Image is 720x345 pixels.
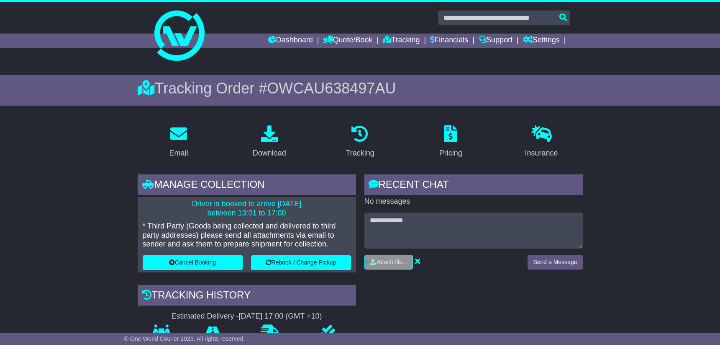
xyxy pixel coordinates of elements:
a: Financials [430,34,468,48]
a: Email [164,122,193,162]
p: No messages [364,197,583,206]
button: Send a Message [528,255,582,270]
a: Tracking [340,122,379,162]
div: Insurance [525,148,558,159]
div: Pricing [439,148,462,159]
div: Email [169,148,188,159]
p: Driver is booked to arrive [DATE] between 13:01 to 17:00 [143,200,351,218]
p: * Third Party (Goods being collected and delivered to third party addresses) please send all atta... [143,222,351,249]
a: Download [247,122,292,162]
div: Estimated Delivery - [138,312,356,321]
div: Tracking history [138,285,356,308]
a: Insurance [520,122,564,162]
span: © One World Courier 2025. All rights reserved. [124,335,245,342]
div: Tracking [346,148,374,159]
a: Tracking [383,34,420,48]
a: Pricing [434,122,468,162]
button: Rebook / Change Pickup [251,255,351,270]
button: Cancel Booking [143,255,243,270]
a: Support [479,34,512,48]
div: Manage collection [138,174,356,197]
div: Download [253,148,286,159]
div: [DATE] 17:00 (GMT +10) [239,312,322,321]
a: Quote/Book [323,34,372,48]
div: Tracking Order # [138,79,583,97]
a: Settings [523,34,560,48]
a: Dashboard [268,34,313,48]
div: RECENT CHAT [364,174,583,197]
span: OWCAU638497AU [267,80,396,97]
